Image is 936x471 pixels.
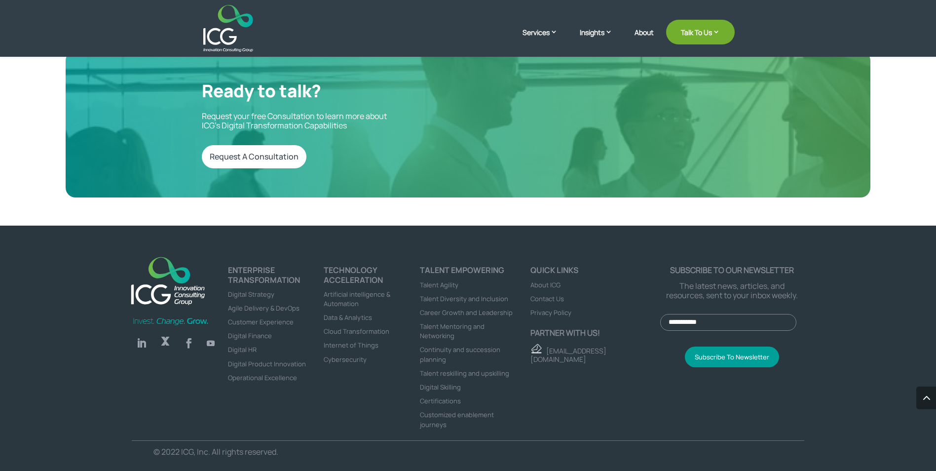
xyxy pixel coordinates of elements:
[530,328,660,338] p: Partner with us!
[202,145,306,168] a: Request A Consultation
[228,304,300,313] a: Agile Delivery & DevOps
[324,290,390,308] a: Artificial intelligence & Automation
[125,251,211,312] a: logo_footer
[228,317,294,326] a: Customer Experience
[420,396,461,405] a: Certifications
[420,410,494,429] a: Customized enablement journeys
[228,290,274,299] a: Digital Strategy
[125,251,211,309] img: ICG-new logo (1)
[530,266,660,279] h4: Quick links
[420,266,516,279] h4: Talent Empowering
[324,341,378,350] a: Internet of Things
[523,27,567,52] a: Services
[324,266,420,289] h4: TECHNOLOGY ACCELERATION
[530,346,606,364] a: [EMAIL_ADDRESS][DOMAIN_NAME]
[530,308,571,317] a: Privacy Policy
[228,359,306,368] a: Digital Product Innovation
[420,369,509,378] a: Talent reskilling and upskilling
[695,353,769,361] span: Subscribe To Newsletter
[155,333,175,353] a: Follow on X
[153,447,450,457] p: © 2022 ICG, Inc. All rights reserved.
[132,317,210,326] img: Invest-Change-Grow-Green
[530,280,561,289] a: About ICG
[202,112,453,130] p: Request your free Consultation to learn more about ICG’s Digital Transformation Capabilities
[530,294,564,303] a: Contact Us
[228,266,324,289] h4: ENTERPRISE TRANSFORMATION
[635,29,654,52] a: About
[660,281,804,300] p: The latest news, articles, and resources, sent to your inbox weekly.
[179,333,199,353] a: Follow on Facebook
[420,308,513,317] a: Career Growth and Leadership
[580,27,622,52] a: Insights
[685,347,779,367] button: Subscribe To Newsletter
[203,5,253,52] img: ICG
[132,333,151,353] a: Follow on LinkedIn
[324,327,389,336] a: Cloud Transformation
[420,294,508,303] a: Talent Diversity and Inclusion
[202,80,453,106] h2: Ready to talk?
[228,373,297,382] a: Operational Excellence
[420,345,500,363] a: Continuity and succession planning
[420,383,461,392] a: Digital Skilling
[203,335,219,351] a: Follow on Youtube
[772,364,936,471] iframe: Chat Widget
[530,344,542,353] img: email - ICG
[420,280,458,289] a: Talent Agility
[666,20,735,44] a: Talk To Us
[228,345,257,354] a: Digital HR
[420,322,485,340] a: Talent Mentoring and Networking
[324,313,372,322] a: Data & Analytics
[660,266,804,275] p: Subscribe to our newsletter
[324,355,367,364] a: Cybersecurity
[228,331,272,340] a: Digital Finance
